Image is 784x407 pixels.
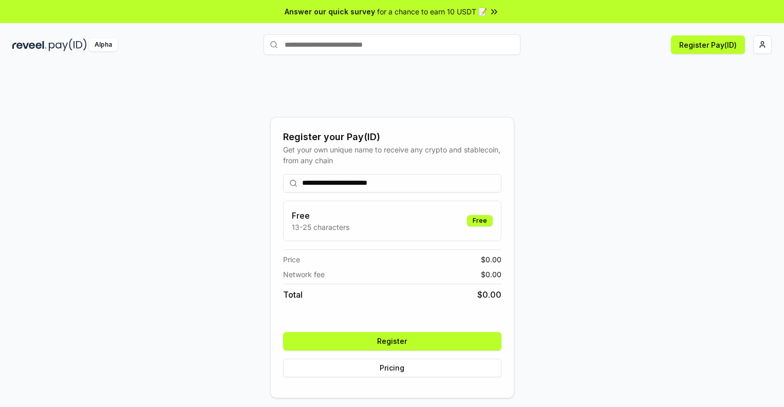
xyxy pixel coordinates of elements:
[283,269,325,280] span: Network fee
[283,288,303,301] span: Total
[292,222,349,232] p: 13-25 characters
[481,254,501,265] span: $ 0.00
[467,215,493,226] div: Free
[12,38,47,51] img: reveel_dark
[49,38,87,51] img: pay_id
[283,359,501,377] button: Pricing
[283,144,501,166] div: Get your own unique name to receive any crypto and stablecoin, from any chain
[481,269,501,280] span: $ 0.00
[89,38,118,51] div: Alpha
[292,209,349,222] h3: Free
[283,332,501,351] button: Register
[283,254,300,265] span: Price
[477,288,501,301] span: $ 0.00
[377,6,487,17] span: for a chance to earn 10 USDT 📝
[283,130,501,144] div: Register your Pay(ID)
[671,35,745,54] button: Register Pay(ID)
[285,6,375,17] span: Answer our quick survey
